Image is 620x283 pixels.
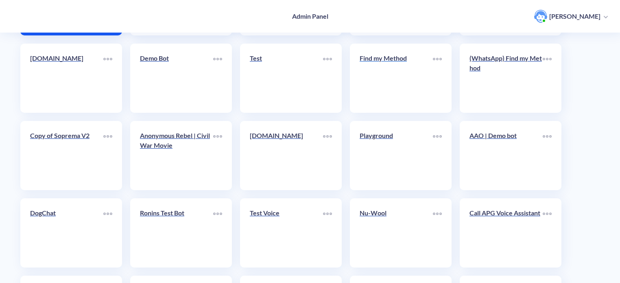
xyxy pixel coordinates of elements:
[534,10,547,23] img: user photo
[30,131,103,140] p: Copy of Soprema V2
[292,12,328,20] h4: Admin Panel
[30,131,103,180] a: Copy of Soprema V2
[469,131,543,180] a: AAO | Demo bot
[469,53,543,103] a: (WhatsApp) Find my Method
[30,208,103,218] p: DogChat
[469,131,543,140] p: AAO | Demo bot
[30,53,103,63] p: [DOMAIN_NAME]
[360,53,433,63] p: Find my Method
[469,208,543,218] p: Call APG Voice Assistant
[360,131,433,180] a: Playground
[549,12,600,21] p: [PERSON_NAME]
[360,53,433,103] a: Find my Method
[250,53,323,63] p: Test
[250,131,323,180] a: [DOMAIN_NAME]
[140,53,213,63] p: Demo Bot
[140,208,213,218] p: Ronins Test Bot
[140,131,213,150] p: Anonymous Rebel | Civil War Movie
[360,208,433,218] p: Nu-Wool
[250,208,323,218] p: Test Voice
[250,53,323,103] a: Test
[30,208,103,258] a: DogChat
[30,53,103,103] a: [DOMAIN_NAME]
[469,53,543,73] p: (WhatsApp) Find my Method
[140,208,213,258] a: Ronins Test Bot
[250,131,323,140] p: [DOMAIN_NAME]
[140,53,213,103] a: Demo Bot
[250,208,323,258] a: Test Voice
[469,208,543,258] a: Call APG Voice Assistant
[360,131,433,140] p: Playground
[360,208,433,258] a: Nu-Wool
[140,131,213,180] a: Anonymous Rebel | Civil War Movie
[530,9,612,24] button: user photo[PERSON_NAME]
